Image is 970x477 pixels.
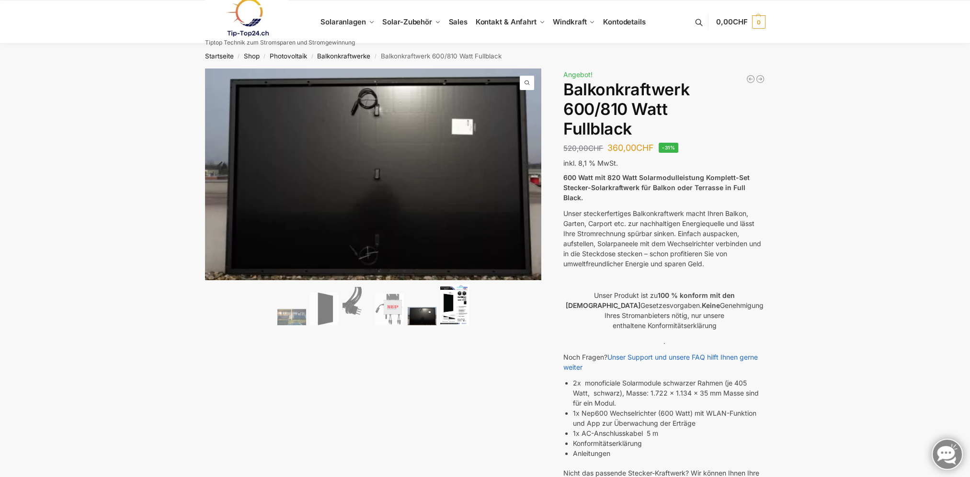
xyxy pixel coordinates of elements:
[205,40,355,45] p: Tiptop Technik zum Stromsparen und Stromgewinnung
[701,301,719,309] strong: Keine
[553,17,586,26] span: Windkraft
[408,307,436,325] img: Balkonkraftwerk 600/810 Watt Fullblack – Bild 5
[188,44,782,68] nav: Breadcrumb
[563,290,765,330] p: Unser Produkt ist zu Gesetzesvorgaben. Genehmigung Ihres Stromanbieters nötig, nur unsere enthalt...
[716,17,747,26] span: 0,00
[320,17,366,26] span: Solaranlagen
[277,309,306,325] img: 2 Balkonkraftwerke
[563,336,765,346] p: .
[471,0,549,44] a: Kontakt & Anfahrt
[549,0,599,44] a: Windkraft
[607,143,654,153] bdi: 360,00
[476,17,536,26] span: Kontakt & Anfahrt
[563,352,765,372] p: Noch Fragen?
[449,17,468,26] span: Sales
[310,292,339,325] img: TommaTech Vorderseite
[563,208,765,269] p: Unser steckerfertiges Balkonkraftwerk macht Ihren Balkon, Garten, Carport etc. zur nachhaltigen E...
[260,53,270,60] span: /
[573,438,765,448] li: Konformitätserklärung
[307,53,317,60] span: /
[563,353,758,371] a: Unser Support und unsere FAQ hilft Ihnen gerne weiter
[563,159,618,167] span: inkl. 8,1 % MwSt.
[563,70,593,79] span: Angebot!
[563,173,750,202] strong: 600 Watt mit 820 Watt Solarmodulleistung Komplett-Set Stecker-Solarkraftwerk für Balkon oder Terr...
[375,293,404,325] img: NEP 800 Drosselbar auf 600 Watt
[317,52,370,60] a: Balkonkraftwerke
[445,0,471,44] a: Sales
[270,52,307,60] a: Photovoltaik
[342,287,371,325] img: Anschlusskabel-3meter_schweizer-stecker
[752,15,765,29] span: 0
[573,408,765,428] li: 1x Nep600 Wechselrichter (600 Watt) mit WLAN-Funktion und App zur Überwachung der Erträge
[599,0,650,44] a: Kontodetails
[573,448,765,458] li: Anleitungen
[378,0,445,44] a: Solar-Zubehör
[716,8,765,36] a: 0,00CHF 0
[563,80,765,138] h1: Balkonkraftwerk 600/810 Watt Fullblack
[205,52,234,60] a: Startseite
[244,52,260,60] a: Shop
[603,17,646,26] span: Kontodetails
[733,17,748,26] span: CHF
[755,74,765,84] a: 890/600 Watt Solarkraftwerk + 2,7 KW Batteriespeicher Genehmigungsfrei
[563,144,603,153] bdi: 520,00
[659,143,678,153] span: -31%
[382,17,432,26] span: Solar-Zubehör
[370,53,380,60] span: /
[588,144,603,153] span: CHF
[573,428,765,438] li: 1x AC-Anschlusskabel 5 m
[234,53,244,60] span: /
[636,143,654,153] span: CHF
[565,291,735,309] strong: 100 % konform mit den [DEMOGRAPHIC_DATA]
[746,74,755,84] a: Balkonkraftwerk 445/600 Watt Bificial
[440,284,469,325] img: Balkonkraftwerk 600/810 Watt Fullblack – Bild 6
[573,378,765,408] li: 2x monoficiale Solarmodule schwarzer Rahmen (je 405 Watt, schwarz), Masse: 1.722 x 1.134 x 35 mm ...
